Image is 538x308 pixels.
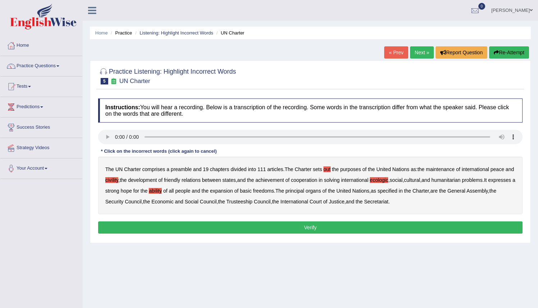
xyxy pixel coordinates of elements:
h4: You will hear a recording. Below is a transcription of the recording. Some words in the transcrip... [98,98,523,123]
b: Nations [352,188,369,194]
b: of [234,188,239,194]
b: and [237,177,245,183]
b: the [418,166,424,172]
b: maintenance [426,166,455,172]
b: sets [313,166,322,172]
b: Council [125,199,142,204]
b: civility [105,177,118,183]
b: the [202,188,208,194]
b: the [439,188,446,194]
b: social [390,177,403,183]
b: Court [309,199,322,204]
b: hope [121,188,132,194]
b: and [193,166,201,172]
b: and [192,188,200,194]
b: organs [305,188,321,194]
b: all [169,188,174,194]
b: friendly [164,177,180,183]
b: the [328,188,335,194]
div: * Click on the incorrect words (click again to cancel) [98,148,220,155]
b: of [163,188,167,194]
a: Predictions [0,97,82,115]
b: relations [181,177,201,183]
b: 111 [257,166,266,172]
b: between [202,177,221,183]
span: 0 [478,3,486,10]
b: United [336,188,351,194]
b: and [175,199,183,204]
li: Practice [109,29,132,36]
a: Your Account [0,158,82,176]
b: Trusteeship [226,199,253,204]
b: Charter [295,166,312,172]
b: United [376,166,391,172]
b: in [319,177,323,183]
b: comprises [142,166,165,172]
a: Home [0,36,82,54]
b: Council [200,199,217,204]
b: freedoms [253,188,274,194]
a: Listening: Highlight Incorrect Words [139,30,213,36]
b: international [341,177,368,183]
b: Economic [151,199,173,204]
a: Success Stories [0,118,82,135]
b: principal [285,188,304,194]
b: the [368,166,375,172]
b: Instructions: [105,104,140,110]
b: Social [185,199,198,204]
small: UN Charter [119,78,150,84]
b: Security [105,199,124,204]
b: peace [491,166,504,172]
b: a [512,177,515,183]
a: Practice Questions [0,56,82,74]
b: the [489,188,496,194]
b: specified [377,188,397,194]
b: solving [324,177,340,183]
b: development [128,177,157,183]
b: the [332,166,339,172]
b: achievement [256,177,284,183]
b: The [275,188,284,194]
b: Council [254,199,271,204]
a: Next » [410,46,434,59]
a: Strategy Videos [0,138,82,156]
b: as [411,166,416,172]
span: 5 [101,78,108,84]
b: as [371,188,376,194]
button: Report Question [436,46,487,59]
b: General [447,188,465,194]
b: of [158,177,163,183]
b: the [143,199,150,204]
b: strong [105,188,119,194]
b: of [323,199,327,204]
b: a [166,166,169,172]
a: Home [95,30,108,36]
small: Exam occurring question [110,78,118,85]
b: the [356,199,363,204]
b: cultural [404,177,420,183]
b: of [322,188,327,194]
h2: Practice Listening: Highlight Incorrect Words [98,66,236,84]
b: purposes [340,166,361,172]
a: Tests [0,77,82,95]
b: into [248,166,256,172]
b: the [404,188,411,194]
li: UN Charter [215,29,244,36]
b: the [272,199,279,204]
b: states [222,177,236,183]
b: Charter [124,166,141,172]
b: international [462,166,489,172]
b: basic [240,188,252,194]
b: humanitarian [431,177,460,183]
b: expresses [488,177,511,183]
b: Nations [392,166,409,172]
b: for [133,188,139,194]
b: It [484,177,487,183]
b: Charter [413,188,429,194]
b: The [285,166,293,172]
b: The [105,166,114,172]
button: Verify [98,221,523,234]
b: 19 [203,166,209,172]
b: are [431,188,438,194]
b: cooperation [291,177,317,183]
